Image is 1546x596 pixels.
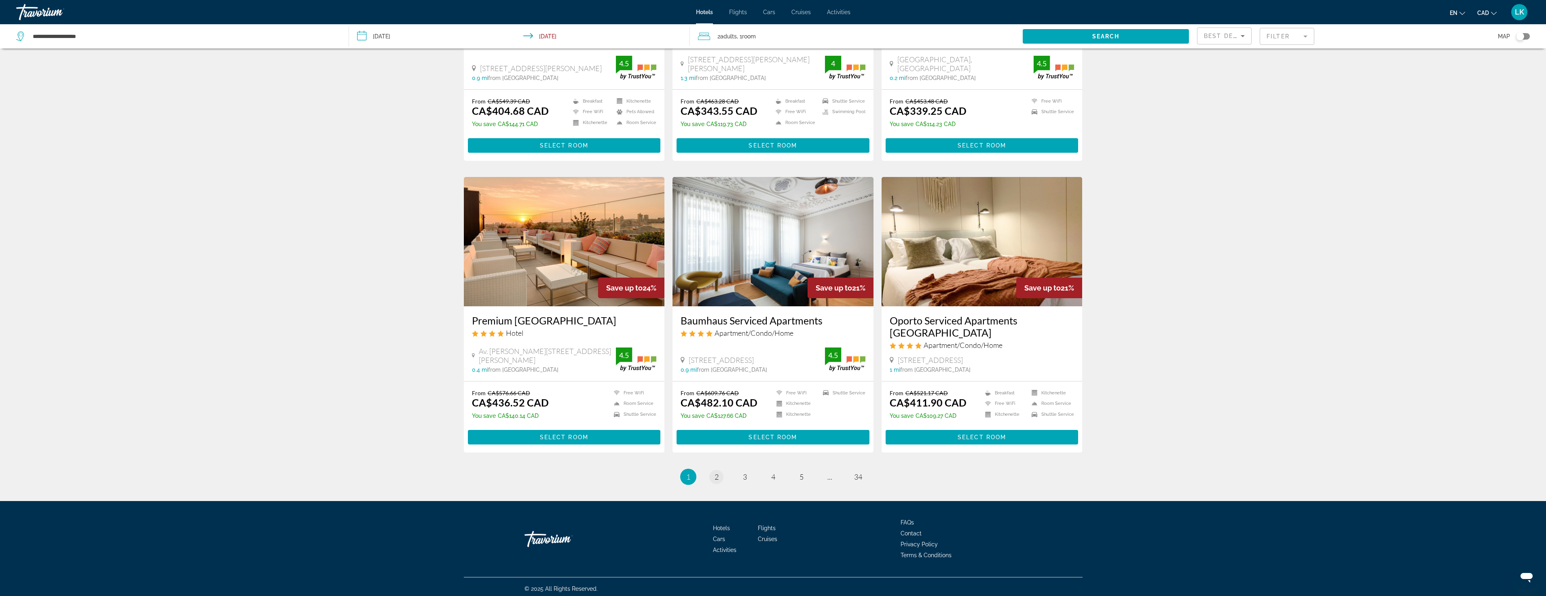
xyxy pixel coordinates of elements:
[468,140,661,149] a: Select Room
[681,396,757,409] ins: CA$482.10 CAD
[681,121,704,127] span: You save
[886,140,1079,149] a: Select Room
[890,396,967,409] ins: CA$411.90 CAD
[480,64,602,73] span: [STREET_ADDRESS][PERSON_NAME]
[890,366,900,373] span: 1 mi
[472,366,488,373] span: 0.4 mi
[616,56,656,80] img: trustyou-badge.svg
[1024,284,1061,292] span: Save up to
[472,413,549,419] p: CA$140.14 CAD
[827,9,850,15] a: Activities
[772,400,819,407] li: Kitchenette
[1028,98,1074,105] li: Free WiFi
[890,105,967,117] ins: CA$339.25 CAD
[1260,27,1314,45] button: Filter
[681,413,757,419] p: CA$127.66 CAD
[890,121,967,127] p: CA$114.23 CAD
[771,472,775,481] span: 4
[1498,31,1510,42] span: Map
[1514,564,1540,590] iframe: Button to launch messaging window
[677,432,869,440] a: Select Room
[681,390,694,396] span: From
[472,121,496,127] span: You save
[901,541,938,548] span: Privacy Policy
[696,9,713,15] a: Hotels
[464,469,1083,485] nav: Pagination
[905,98,948,105] del: CA$453.48 CAD
[816,284,852,292] span: Save up to
[772,109,818,116] li: Free WiFi
[791,9,811,15] span: Cruises
[799,472,804,481] span: 5
[696,98,739,105] del: CA$463.28 CAD
[905,390,948,396] del: CA$521.17 CAD
[825,56,865,80] img: trustyou-badge.svg
[472,390,486,396] span: From
[886,138,1079,153] button: Select Room
[1028,400,1074,407] li: Room Service
[818,109,865,116] li: Swimming Pool
[540,434,588,440] span: Select Room
[825,59,841,68] div: 4
[681,314,865,326] h3: Baumhaus Serviced Apartments
[464,177,665,306] img: Hotel image
[713,525,730,531] a: Hotels
[468,432,661,440] a: Select Room
[729,9,747,15] span: Flights
[825,350,841,360] div: 4.5
[1204,33,1246,39] span: Best Deals
[688,55,825,73] span: [STREET_ADDRESS][PERSON_NAME][PERSON_NAME]
[506,329,523,337] span: Hotel
[472,329,657,337] div: 4 star Hotel
[886,432,1079,440] a: Select Room
[472,413,496,419] span: You save
[613,109,656,116] li: Pets Allowed
[472,396,549,409] ins: CA$436.52 CAD
[524,585,598,592] span: © 2025 All Rights Reserved.
[713,536,725,542] a: Cars
[737,31,756,42] span: , 1
[854,472,862,481] span: 34
[472,105,549,117] ins: CA$404.68 CAD
[1028,109,1074,116] li: Shuttle Service
[981,411,1028,418] li: Kitchenette
[569,98,613,105] li: Breakfast
[742,33,756,40] span: Room
[1510,33,1530,40] button: Toggle map
[717,31,737,42] span: 2
[1028,390,1074,396] li: Kitchenette
[681,121,757,127] p: CA$119.73 CAD
[616,350,632,360] div: 4.5
[686,472,690,481] span: 1
[958,142,1006,149] span: Select Room
[758,536,777,542] span: Cruises
[713,547,736,553] a: Activities
[901,530,922,537] span: Contact
[681,413,704,419] span: You save
[677,430,869,444] button: Select Room
[890,341,1074,350] div: 4 star Apartment
[905,75,976,81] span: from [GEOGRAPHIC_DATA]
[1477,10,1489,16] span: CAD
[677,138,869,153] button: Select Room
[681,98,694,105] span: From
[524,527,605,551] a: Travorium
[1028,411,1074,418] li: Shuttle Service
[901,552,952,558] a: Terms & Conditions
[613,119,656,126] li: Room Service
[882,177,1083,306] a: Hotel image
[540,142,588,149] span: Select Room
[673,177,873,306] a: Hotel image
[763,9,775,15] span: Cars
[677,140,869,149] a: Select Room
[890,413,967,419] p: CA$109.27 CAD
[690,24,1023,48] button: Travelers: 2 adults, 0 children
[696,75,766,81] span: from [GEOGRAPHIC_DATA]
[890,75,905,81] span: 0.2 mi
[488,98,530,105] del: CA$549.39 CAD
